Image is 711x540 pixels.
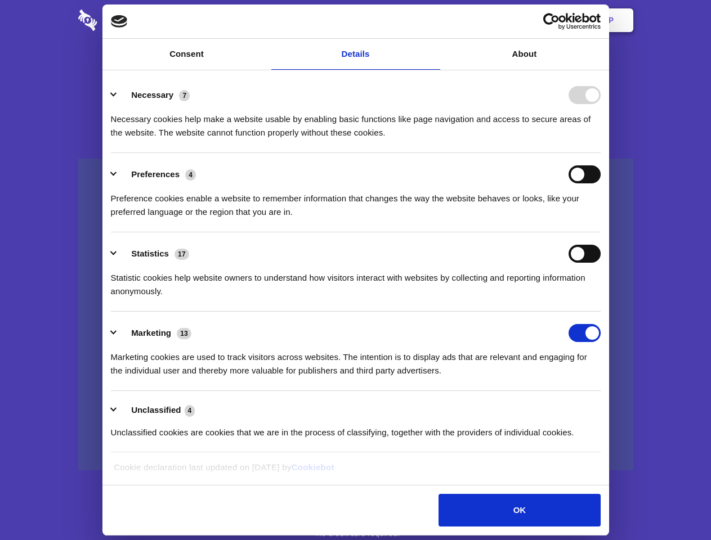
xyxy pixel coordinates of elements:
h1: Eliminate Slack Data Loss. [78,51,633,91]
iframe: Drift Widget Chat Controller [655,484,697,526]
label: Statistics [131,249,169,258]
label: Necessary [131,90,173,100]
span: 4 [185,405,195,416]
div: Preference cookies enable a website to remember information that changes the way the website beha... [111,183,601,219]
a: Pricing [330,3,379,38]
a: Consent [102,39,271,70]
div: Cookie declaration last updated on [DATE] by [105,461,606,483]
button: Necessary (7) [111,86,197,104]
span: 4 [185,169,196,181]
a: Details [271,39,440,70]
a: Wistia video thumbnail [78,159,633,471]
h4: Auto-redaction of sensitive data, encrypted data sharing and self-destructing private chats. Shar... [78,102,633,139]
img: logo [111,15,128,28]
div: Unclassified cookies are cookies that we are in the process of classifying, together with the pro... [111,417,601,439]
div: Statistic cookies help website owners to understand how visitors interact with websites by collec... [111,263,601,298]
button: OK [439,494,600,526]
a: Contact [457,3,508,38]
label: Preferences [131,169,180,179]
button: Unclassified (4) [111,403,202,417]
button: Preferences (4) [111,165,203,183]
label: Marketing [131,328,171,337]
span: 13 [177,328,191,339]
button: Marketing (13) [111,324,199,342]
a: Cookiebot [292,462,334,472]
a: Login [511,3,560,38]
div: Necessary cookies help make a website usable by enabling basic functions like page navigation and... [111,104,601,139]
span: 17 [175,249,189,260]
a: Usercentrics Cookiebot - opens in a new window [502,13,601,30]
a: About [440,39,609,70]
span: 7 [179,90,190,101]
button: Statistics (17) [111,245,196,263]
div: Marketing cookies are used to track visitors across websites. The intention is to display ads tha... [111,342,601,377]
img: logo-wordmark-white-trans-d4663122ce5f474addd5e946df7df03e33cb6a1c49d2221995e7729f52c070b2.svg [78,10,175,31]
